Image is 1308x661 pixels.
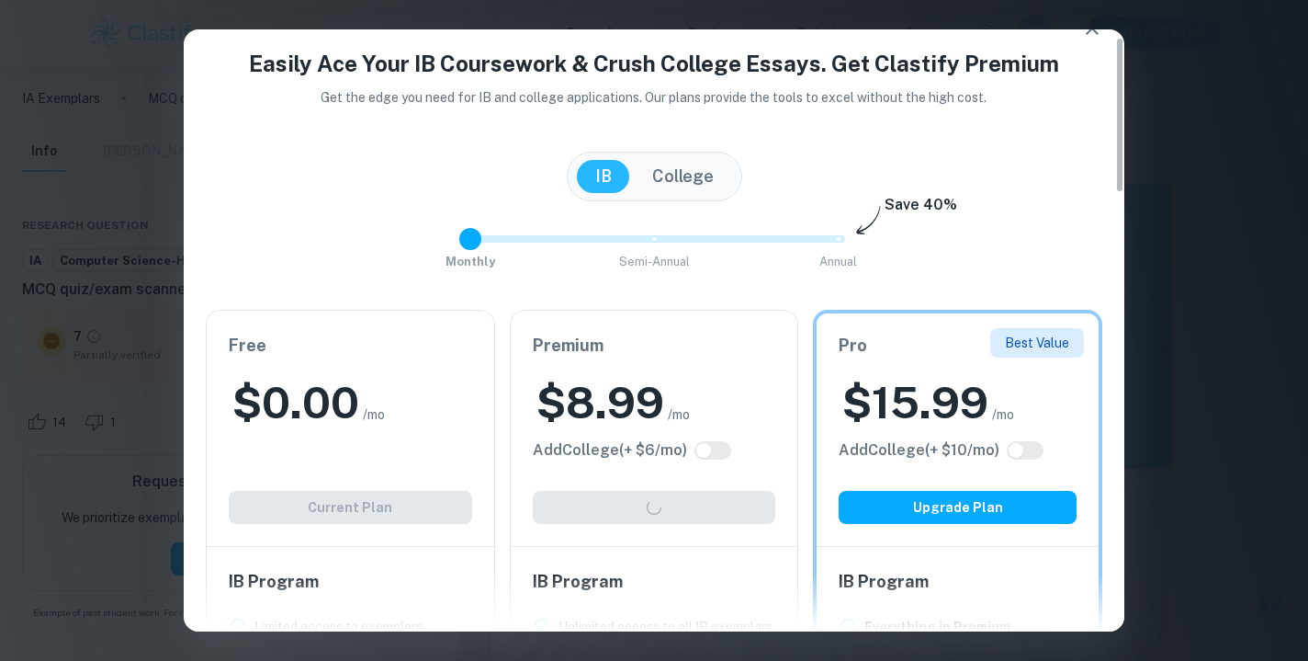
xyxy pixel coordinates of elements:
span: Monthly [445,255,495,268]
p: Get the edge you need for IB and college applications. Our plans provide the tools to excel witho... [296,87,1013,108]
h6: Pro [839,333,1077,359]
h6: IB Program [533,569,776,595]
span: /mo [363,405,385,425]
span: Annual [819,255,857,268]
img: subscription-arrow.svg [856,205,881,236]
h6: Save 40% [885,194,957,225]
h2: $ 8.99 [536,373,664,432]
span: /mo [992,405,1014,425]
button: College [634,160,732,193]
h4: Easily Ace Your IB Coursework & Crush College Essays. Get Clastify Premium [206,47,1102,80]
h2: $ 15.99 [842,373,988,432]
button: Upgrade Plan [839,491,1077,524]
span: /mo [668,405,690,425]
h2: $ 0.00 [232,373,359,432]
h6: Click to see all the additional College features. [839,439,999,462]
p: Best Value [1005,333,1069,353]
button: IB [577,160,630,193]
span: Semi-Annual [619,255,690,268]
h6: Premium [533,333,776,359]
h6: IB Program [229,569,472,595]
h6: IB Program [839,569,1077,595]
h6: Free [229,333,472,359]
h6: Click to see all the additional College features. [533,439,687,462]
